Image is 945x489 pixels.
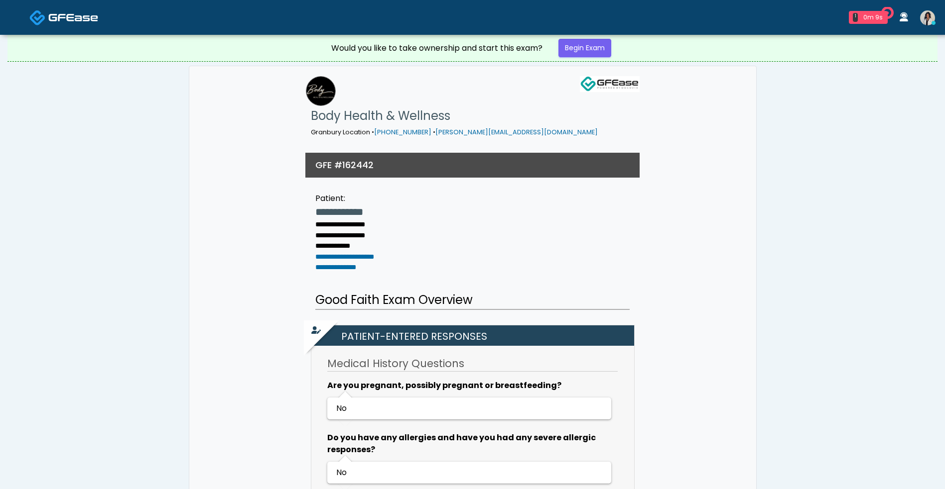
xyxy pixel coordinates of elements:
img: Rachael Hunt [920,10,935,25]
a: Begin Exam [558,39,611,57]
div: Patient: [315,193,374,204]
a: [PHONE_NUMBER] [374,128,431,136]
h3: Medical History Questions [327,356,617,372]
a: [PERSON_NAME][EMAIL_ADDRESS][DOMAIN_NAME] [435,128,598,136]
span: • [433,128,435,136]
span: No [336,402,347,414]
div: 0m 9s [862,13,884,22]
div: Would you like to take ownership and start this exam? [331,42,542,54]
small: Granbury Location [311,128,598,136]
h2: Patient-entered Responses [316,325,634,346]
img: Docovia [29,9,46,26]
b: Are you pregnant, possibly pregnant or breastfeeding? [327,380,561,391]
h1: Body Health & Wellness [311,106,598,126]
a: 1 0m 9s [843,7,894,28]
h2: Good Faith Exam Overview [315,291,630,310]
b: Do you have any allergies and have you had any severe allergic responses? [327,432,596,455]
div: 1 [853,13,858,22]
span: • [372,128,374,136]
img: Body Health & Wellness [306,76,336,106]
a: Docovia [29,1,98,33]
h3: GFE #162442 [315,159,374,171]
img: Docovia [48,12,98,22]
img: GFEase Logo [580,76,640,92]
span: No [336,467,347,478]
